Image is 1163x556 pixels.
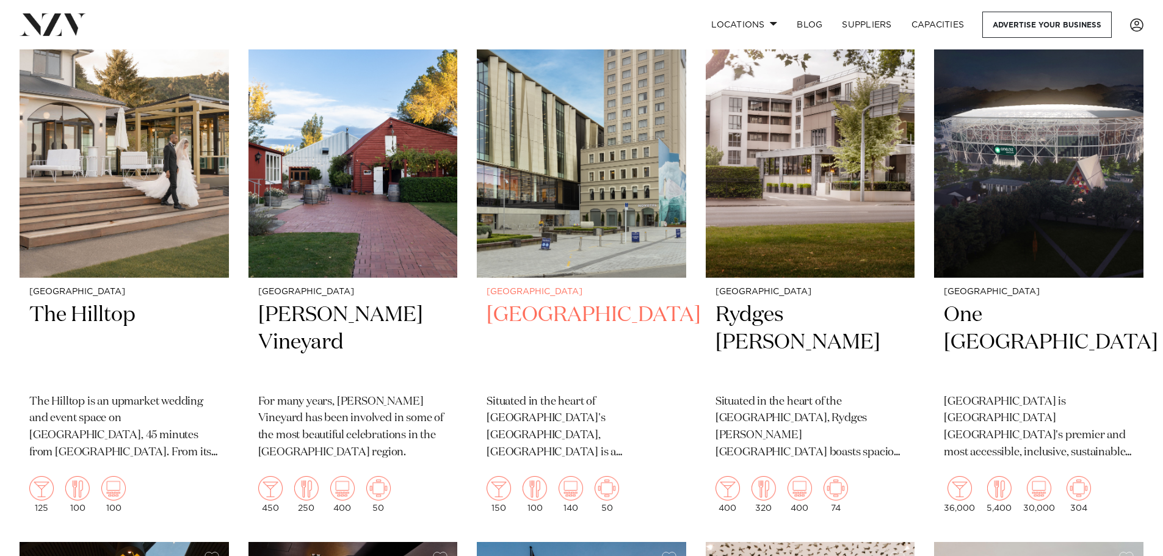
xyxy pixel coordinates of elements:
[366,476,391,500] img: meeting.png
[294,476,319,513] div: 250
[65,476,90,513] div: 100
[982,12,1112,38] a: Advertise your business
[595,476,619,513] div: 50
[944,287,1134,297] small: [GEOGRAPHIC_DATA]
[1023,476,1055,513] div: 30,000
[487,394,676,462] p: Situated in the heart of [GEOGRAPHIC_DATA]'s [GEOGRAPHIC_DATA], [GEOGRAPHIC_DATA] is a contempora...
[595,476,619,500] img: meeting.png
[788,476,812,513] div: 400
[523,476,547,513] div: 100
[101,476,126,500] img: theatre.png
[258,301,448,384] h2: [PERSON_NAME] Vineyard
[258,287,448,297] small: [GEOGRAPHIC_DATA]
[716,287,905,297] small: [GEOGRAPHIC_DATA]
[487,476,511,513] div: 150
[944,476,975,513] div: 36,000
[330,476,355,500] img: theatre.png
[947,476,972,500] img: cocktail.png
[487,301,676,384] h2: [GEOGRAPHIC_DATA]
[29,287,219,297] small: [GEOGRAPHIC_DATA]
[944,301,1134,384] h2: One [GEOGRAPHIC_DATA]
[258,394,448,462] p: For many years, [PERSON_NAME] Vineyard has been involved in some of the most beautiful celebratio...
[902,12,974,38] a: Capacities
[1067,476,1091,500] img: meeting.png
[987,476,1012,513] div: 5,400
[716,301,905,384] h2: Rydges [PERSON_NAME]
[716,476,740,513] div: 400
[1067,476,1091,513] div: 304
[366,476,391,513] div: 50
[824,476,848,500] img: meeting.png
[716,476,740,500] img: cocktail.png
[716,394,905,462] p: Situated in the heart of the [GEOGRAPHIC_DATA], Rydges [PERSON_NAME] [GEOGRAPHIC_DATA] boasts spa...
[987,476,1012,500] img: dining.png
[29,301,219,384] h2: The Hilltop
[29,476,54,513] div: 125
[29,476,54,500] img: cocktail.png
[20,13,86,35] img: nzv-logo.png
[944,394,1134,462] p: [GEOGRAPHIC_DATA] is [GEOGRAPHIC_DATA] [GEOGRAPHIC_DATA]'s premier and most accessible, inclusive...
[101,476,126,513] div: 100
[29,394,219,462] p: The Hilltop is an upmarket wedding and event space on [GEOGRAPHIC_DATA], 45 minutes from [GEOGRAP...
[487,287,676,297] small: [GEOGRAPHIC_DATA]
[1027,476,1051,500] img: theatre.png
[65,476,90,500] img: dining.png
[559,476,583,500] img: theatre.png
[752,476,776,500] img: dining.png
[824,476,848,513] div: 74
[752,476,776,513] div: 320
[487,476,511,500] img: cocktail.png
[788,476,812,500] img: theatre.png
[787,12,832,38] a: BLOG
[523,476,547,500] img: dining.png
[330,476,355,513] div: 400
[701,12,787,38] a: Locations
[559,476,583,513] div: 140
[294,476,319,500] img: dining.png
[832,12,901,38] a: SUPPLIERS
[258,476,283,513] div: 450
[258,476,283,500] img: cocktail.png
